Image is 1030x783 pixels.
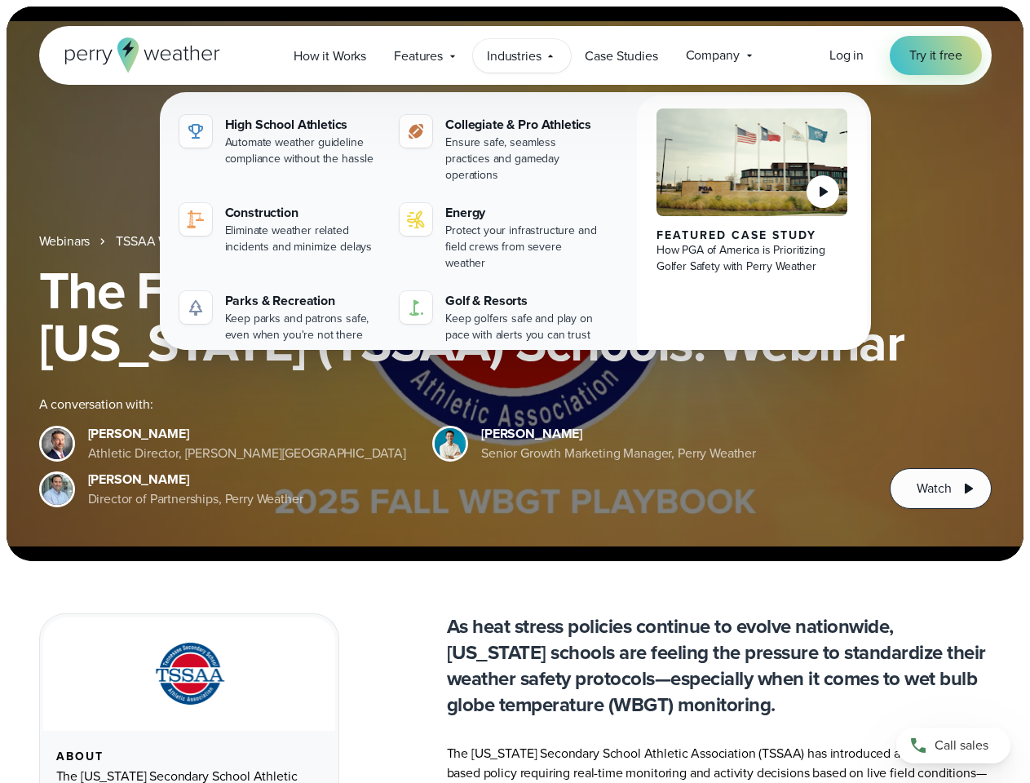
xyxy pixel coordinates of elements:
span: Try it free [909,46,961,65]
div: Protect your infrastructure and field crews from severe weather [445,223,601,272]
button: Watch [890,468,991,509]
img: TSSAA-Tennessee-Secondary-School-Athletic-Association.svg [135,637,244,711]
a: How it Works [280,39,380,73]
div: Keep parks and patrons safe, even when you're not there [225,311,381,343]
div: A conversation with: [39,395,864,414]
span: Call sales [935,736,988,755]
span: Industries [487,46,541,66]
a: Collegiate & Pro Athletics Ensure safe, seamless practices and gameday operations [393,108,608,190]
div: Featured Case Study [656,229,848,242]
span: Company [686,46,740,65]
img: construction perry weather [186,210,206,229]
span: Watch [917,479,951,498]
img: Brian Wyatt [42,428,73,459]
h1: The Fall WBGT Playbook for [US_STATE] (TSSAA) Schools: Webinar [39,264,992,369]
a: Log in [829,46,864,65]
div: Construction [225,203,381,223]
div: Senior Growth Marketing Manager, Perry Weather [481,444,756,463]
img: proathletics-icon@2x-1.svg [406,122,426,141]
img: Spencer Patton, Perry Weather [435,428,466,459]
a: High School Athletics Automate weather guideline compliance without the hassle [173,108,387,174]
div: Golf & Resorts [445,291,601,311]
a: construction perry weather Construction Eliminate weather related incidents and minimize delays [173,197,387,262]
div: Collegiate & Pro Athletics [445,115,601,135]
div: Eliminate weather related incidents and minimize delays [225,223,381,255]
div: Director of Partnerships, Perry Weather [88,489,303,509]
a: Try it free [890,36,981,75]
img: highschool-icon.svg [186,122,206,141]
a: Parks & Recreation Keep parks and patrons safe, even when you're not there [173,285,387,350]
span: Log in [829,46,864,64]
div: [PERSON_NAME] [88,424,407,444]
a: Call sales [896,728,1010,763]
div: Athletic Director, [PERSON_NAME][GEOGRAPHIC_DATA] [88,444,407,463]
div: Energy [445,203,601,223]
a: Case Studies [571,39,671,73]
span: Features [394,46,443,66]
span: Case Studies [585,46,657,66]
img: energy-icon@2x-1.svg [406,210,426,229]
div: High School Athletics [225,115,381,135]
nav: Breadcrumb [39,232,992,251]
div: Keep golfers safe and play on pace with alerts you can trust [445,311,601,343]
a: PGA of America, Frisco Campus Featured Case Study How PGA of America is Prioritizing Golfer Safet... [637,95,868,363]
img: PGA of America, Frisco Campus [656,108,848,216]
img: Jeff Wood [42,474,73,505]
a: TSSAA WBGT Fall Playbook [116,232,271,251]
div: How PGA of America is Prioritizing Golfer Safety with Perry Weather [656,242,848,275]
div: Parks & Recreation [225,291,381,311]
div: About [56,750,322,763]
a: Golf & Resorts Keep golfers safe and play on pace with alerts you can trust [393,285,608,350]
div: [PERSON_NAME] [481,424,756,444]
div: [PERSON_NAME] [88,470,303,489]
div: Automate weather guideline compliance without the hassle [225,135,381,167]
a: Webinars [39,232,91,251]
a: Energy Protect your infrastructure and field crews from severe weather [393,197,608,278]
div: Ensure safe, seamless practices and gameday operations [445,135,601,184]
span: How it Works [294,46,366,66]
img: parks-icon-grey.svg [186,298,206,317]
img: golf-iconV2.svg [406,298,426,317]
p: As heat stress policies continue to evolve nationwide, [US_STATE] schools are feeling the pressur... [447,613,992,718]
